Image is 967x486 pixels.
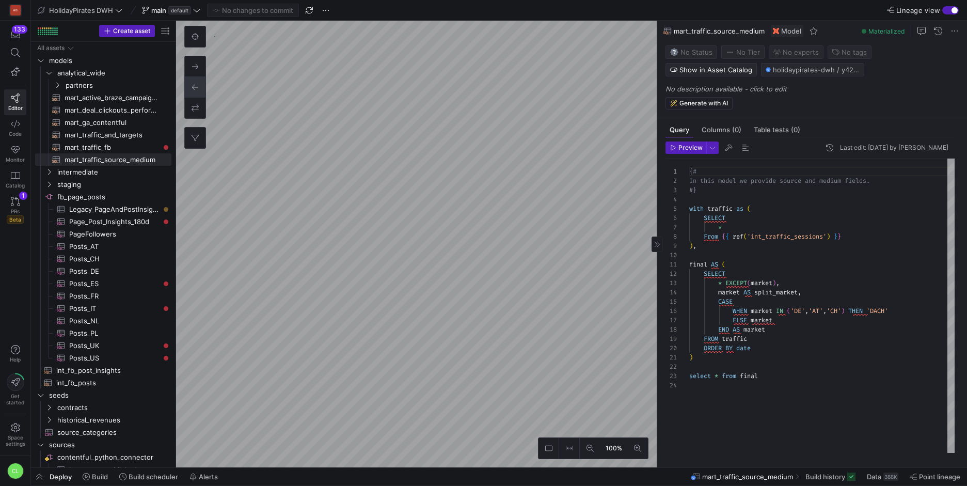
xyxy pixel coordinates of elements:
span: (0) [791,127,800,133]
a: Posts_AT​​​​​​​​​ [35,240,171,253]
div: 8 [665,232,677,241]
span: FROM [704,335,718,343]
span: ( [722,260,725,269]
span: 'CH' [827,307,841,315]
div: Press SPACE to select this row. [35,191,171,203]
span: ELSE [733,316,747,324]
span: PRs [11,208,20,214]
div: Press SPACE to select this row. [35,91,171,104]
a: int_fb_post_insights​​​​​​​​​​ [35,364,171,377]
span: No Tier [726,48,760,56]
span: date [736,344,751,352]
button: holidaypirates-dwh / y42_holidaypirates_dwh_main / mart_traffic_source_medium [761,63,864,76]
span: Build scheduler [129,473,178,481]
div: Press SPACE to select this row. [35,352,171,364]
div: 14 [665,288,677,297]
div: 17 [665,316,677,325]
span: with [689,205,704,213]
span: market [751,279,772,287]
a: Posts_US​​​​​​​​​ [35,352,171,364]
button: Point lineage [905,468,965,485]
button: No tierNo Tier [721,45,765,59]
div: 21 [665,353,677,362]
div: 3 [665,185,677,195]
a: Posts_IT​​​​​​​​​ [35,302,171,315]
span: Code [9,131,22,137]
span: BY [725,344,733,352]
span: default [168,6,191,14]
a: Editor [4,89,26,115]
span: Catalog [6,182,25,189]
div: HG [10,5,21,15]
span: } [834,232,837,241]
button: Preview [665,142,706,154]
span: PageFollowers​​​​​​​​​ [69,228,160,240]
button: Show in Asset Catalog [665,63,757,76]
span: ( [747,205,751,213]
span: Create asset [113,27,150,35]
div: 1 [19,192,27,200]
a: mart_traffic_and_targets​​​​​​​​​​ [35,129,171,141]
span: traffic [722,335,747,343]
div: 133 [12,25,27,34]
span: contentful_python_connector​​​​​​​​ [57,451,170,463]
span: increment_published_contentful_data​​​​​​​​​ [69,464,160,476]
p: No description available - click to edit [665,85,963,93]
span: Query [670,127,689,133]
div: All assets [37,44,65,52]
div: Press SPACE to select this row. [35,265,171,277]
a: Catalog [4,167,26,193]
span: ) [827,232,830,241]
span: mart_traffic_source_medium​​​​​​​​​​ [65,154,160,166]
span: Editor [8,105,23,111]
div: Press SPACE to select this row. [35,203,171,215]
span: AS [711,260,718,269]
button: Build [78,468,113,485]
a: Posts_NL​​​​​​​​​ [35,315,171,327]
button: Data388K [862,468,903,485]
div: 23 [665,371,677,381]
span: Posts_US​​​​​​​​​ [69,352,160,364]
span: Build [92,473,108,481]
span: CASE [718,297,733,306]
a: Spacesettings [4,418,26,451]
span: Space settings [6,434,25,447]
span: split_market [754,288,798,296]
span: Get started [6,393,24,405]
div: Press SPACE to select this row. [35,364,171,377]
span: Data [867,473,881,481]
span: fb_page_posts​​​​​​​​ [57,191,170,203]
a: PageFollowers​​​​​​​​​ [35,228,171,240]
span: From [704,232,718,241]
span: int_fb_posts​​​​​​​​​​ [56,377,160,389]
a: Posts_DE​​​​​​​​​ [35,265,171,277]
div: CL [7,463,24,479]
span: } [837,232,841,241]
div: Press SPACE to select this row. [35,42,171,54]
a: Posts_UK​​​​​​​​​ [35,339,171,352]
span: ) [689,242,693,250]
span: historical_revenues [57,414,170,426]
span: int_fb_post_insights​​​​​​​​​​ [56,365,160,377]
span: 'DACH' [866,307,888,315]
span: select [689,372,711,380]
span: Posts_UK​​​​​​​​​ [69,340,160,352]
button: 133 [4,25,26,43]
div: 5 [665,204,677,213]
span: ( [747,279,751,287]
span: holidaypirates-dwh / y42_holidaypirates_dwh_main / mart_traffic_source_medium [773,66,860,74]
div: 10 [665,250,677,260]
div: Press SPACE to select this row. [35,141,171,153]
button: Build history [801,468,860,485]
span: 'DE' [790,307,805,315]
div: 9 [665,241,677,250]
span: Beta [7,215,24,224]
button: No tags [828,45,871,59]
div: Press SPACE to select this row. [35,302,171,315]
a: mart_deal_clickouts_performance​​​​​​​​​​ [35,104,171,116]
span: final [740,372,758,380]
span: Help [9,356,22,363]
a: mart_ga_contentful​​​​​​​​​​ [35,116,171,129]
span: { [722,232,725,241]
span: ) [772,279,776,287]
